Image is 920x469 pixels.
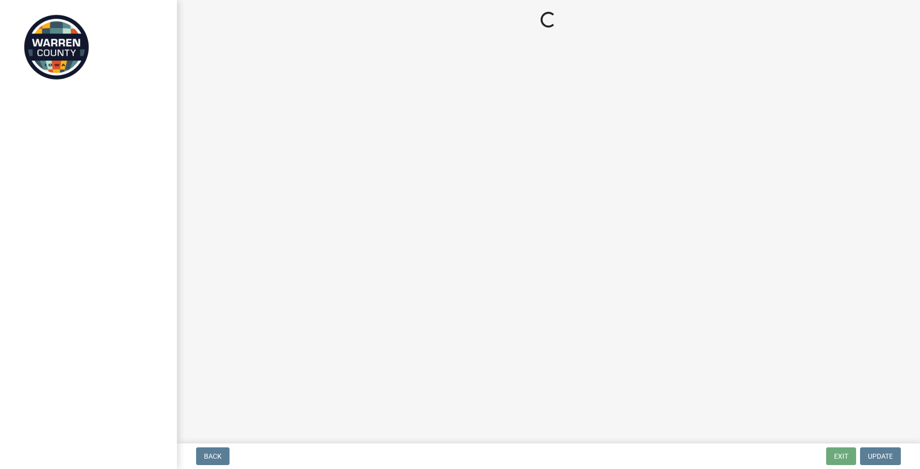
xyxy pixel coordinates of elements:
span: Update [868,452,893,460]
button: Exit [826,447,856,465]
span: Back [204,452,222,460]
button: Back [196,447,230,465]
img: Warren County, Iowa [20,10,93,84]
button: Update [860,447,901,465]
